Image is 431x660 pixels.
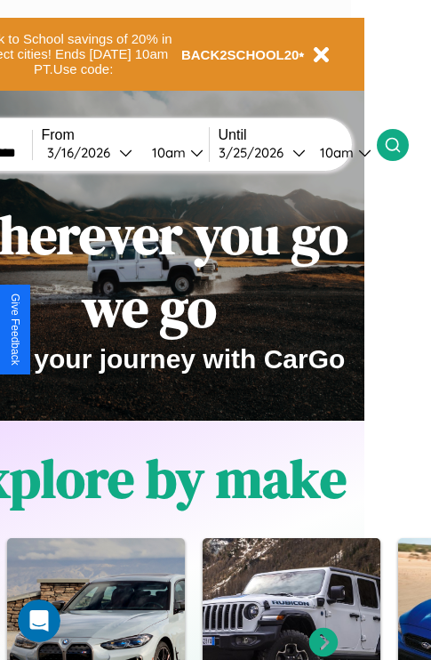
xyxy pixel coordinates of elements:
[219,127,377,143] label: Until
[18,600,60,642] iframe: Intercom live chat
[9,294,21,366] div: Give Feedback
[138,143,209,162] button: 10am
[42,127,209,143] label: From
[47,144,119,161] div: 3 / 16 / 2026
[181,47,299,62] b: BACK2SCHOOL20
[143,144,190,161] div: 10am
[311,144,358,161] div: 10am
[42,143,138,162] button: 3/16/2026
[219,144,292,161] div: 3 / 25 / 2026
[306,143,377,162] button: 10am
